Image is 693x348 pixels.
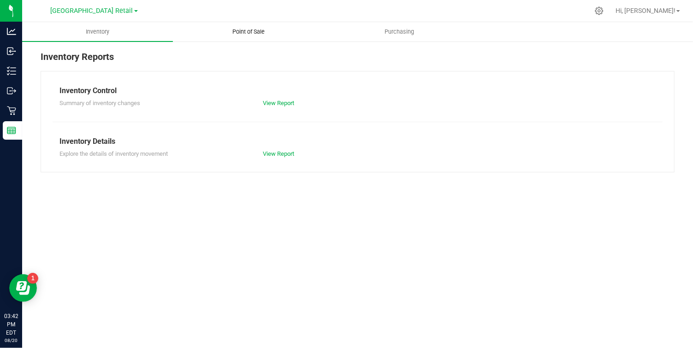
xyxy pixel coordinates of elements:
inline-svg: Inventory [7,66,16,76]
inline-svg: Reports [7,126,16,135]
iframe: Resource center unread badge [27,273,38,284]
a: View Report [263,100,294,106]
a: Purchasing [324,22,475,41]
p: 03:42 PM EDT [4,312,18,337]
inline-svg: Outbound [7,86,16,95]
span: Purchasing [372,28,426,36]
iframe: Resource center [9,274,37,302]
p: 08/20 [4,337,18,344]
div: Inventory Reports [41,50,675,71]
span: Summary of inventory changes [59,100,140,106]
div: Inventory Details [59,136,656,147]
inline-svg: Retail [7,106,16,115]
a: Inventory [22,22,173,41]
inline-svg: Inbound [7,47,16,56]
span: Inventory [73,28,122,36]
span: Explore the details of inventory movement [59,150,168,157]
span: [GEOGRAPHIC_DATA] Retail [51,7,133,15]
a: Point of Sale [173,22,324,41]
a: View Report [263,150,294,157]
span: Point of Sale [220,28,277,36]
span: Hi, [PERSON_NAME]! [616,7,675,14]
div: Inventory Control [59,85,656,96]
div: Manage settings [593,6,605,15]
inline-svg: Analytics [7,27,16,36]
